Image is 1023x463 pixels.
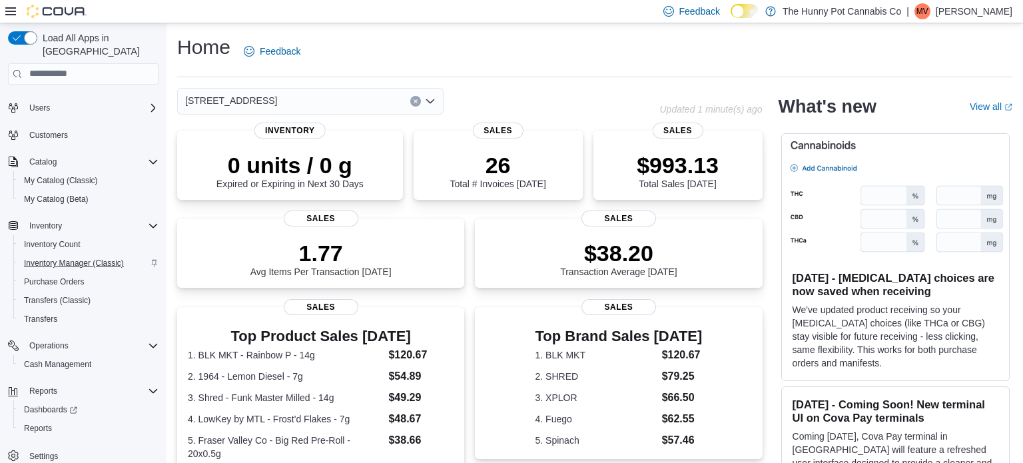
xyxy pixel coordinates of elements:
[3,125,164,145] button: Customers
[238,38,306,65] a: Feedback
[24,194,89,205] span: My Catalog (Beta)
[188,370,383,383] dt: 2. 1964 - Lemon Diesel - 7g
[779,96,876,117] h2: What's new
[19,173,159,189] span: My Catalog (Classic)
[13,272,164,291] button: Purchase Orders
[29,451,58,462] span: Settings
[970,101,1012,112] a: View allExternal link
[662,411,703,427] dd: $62.55
[19,255,159,271] span: Inventory Manager (Classic)
[662,347,703,363] dd: $120.67
[581,211,656,227] span: Sales
[29,157,57,167] span: Catalog
[13,235,164,254] button: Inventory Count
[24,359,91,370] span: Cash Management
[29,221,62,231] span: Inventory
[450,152,545,189] div: Total # Invoices [DATE]
[24,218,67,234] button: Inventory
[19,311,159,327] span: Transfers
[662,390,703,406] dd: $66.50
[37,31,159,58] span: Load All Apps in [GEOGRAPHIC_DATA]
[535,391,657,404] dt: 3. XPLOR
[19,402,83,418] a: Dashboards
[662,432,703,448] dd: $57.46
[535,328,703,344] h3: Top Brand Sales [DATE]
[24,383,159,399] span: Reports
[916,3,928,19] span: MV
[425,96,436,107] button: Open list of options
[783,3,901,19] p: The Hunny Pot Cannabis Co
[1004,103,1012,111] svg: External link
[24,338,74,354] button: Operations
[3,336,164,355] button: Operations
[250,240,392,266] p: 1.77
[731,4,759,18] input: Dark Mode
[13,190,164,209] button: My Catalog (Beta)
[177,34,230,61] h1: Home
[637,152,719,179] p: $993.13
[19,236,86,252] a: Inventory Count
[24,127,73,143] a: Customers
[3,382,164,400] button: Reports
[19,274,159,290] span: Purchase Orders
[24,218,159,234] span: Inventory
[260,45,300,58] span: Feedback
[13,355,164,374] button: Cash Management
[188,348,383,362] dt: 1. BLK MKT - Rainbow P - 14g
[284,211,358,227] span: Sales
[29,386,57,396] span: Reports
[473,123,523,139] span: Sales
[24,423,52,434] span: Reports
[29,130,68,141] span: Customers
[24,404,77,415] span: Dashboards
[254,123,326,139] span: Inventory
[250,240,392,277] div: Avg Items Per Transaction [DATE]
[388,411,454,427] dd: $48.67
[19,255,129,271] a: Inventory Manager (Classic)
[560,240,677,277] div: Transaction Average [DATE]
[906,3,909,19] p: |
[24,100,159,116] span: Users
[24,338,159,354] span: Operations
[19,356,97,372] a: Cash Management
[13,291,164,310] button: Transfers (Classic)
[659,104,762,115] p: Updated 1 minute(s) ago
[19,292,96,308] a: Transfers (Classic)
[27,5,87,18] img: Cova
[13,419,164,438] button: Reports
[24,295,91,306] span: Transfers (Classic)
[19,311,63,327] a: Transfers
[188,328,454,344] h3: Top Product Sales [DATE]
[535,434,657,447] dt: 5. Spinach
[410,96,421,107] button: Clear input
[188,412,383,426] dt: 4. LowKey by MTL - Frost'd Flakes - 7g
[284,299,358,315] span: Sales
[29,103,50,113] span: Users
[13,171,164,190] button: My Catalog (Classic)
[793,303,998,370] p: We've updated product receiving so your [MEDICAL_DATA] choices (like THCa or CBG) stay visible fo...
[185,93,277,109] span: [STREET_ADDRESS]
[24,258,124,268] span: Inventory Manager (Classic)
[652,123,703,139] span: Sales
[19,420,57,436] a: Reports
[24,175,98,186] span: My Catalog (Classic)
[19,356,159,372] span: Cash Management
[793,398,998,424] h3: [DATE] - Coming Soon! New terminal UI on Cova Pay terminals
[24,239,81,250] span: Inventory Count
[188,434,383,460] dt: 5. Fraser Valley Co - Big Red Pre-Roll - 20x0.5g
[24,314,57,324] span: Transfers
[19,274,90,290] a: Purchase Orders
[560,240,677,266] p: $38.20
[3,99,164,117] button: Users
[13,254,164,272] button: Inventory Manager (Classic)
[581,299,656,315] span: Sales
[216,152,364,179] p: 0 units / 0 g
[662,368,703,384] dd: $79.25
[535,348,657,362] dt: 1. BLK MKT
[19,420,159,436] span: Reports
[24,383,63,399] button: Reports
[13,400,164,419] a: Dashboards
[679,5,720,18] span: Feedback
[13,310,164,328] button: Transfers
